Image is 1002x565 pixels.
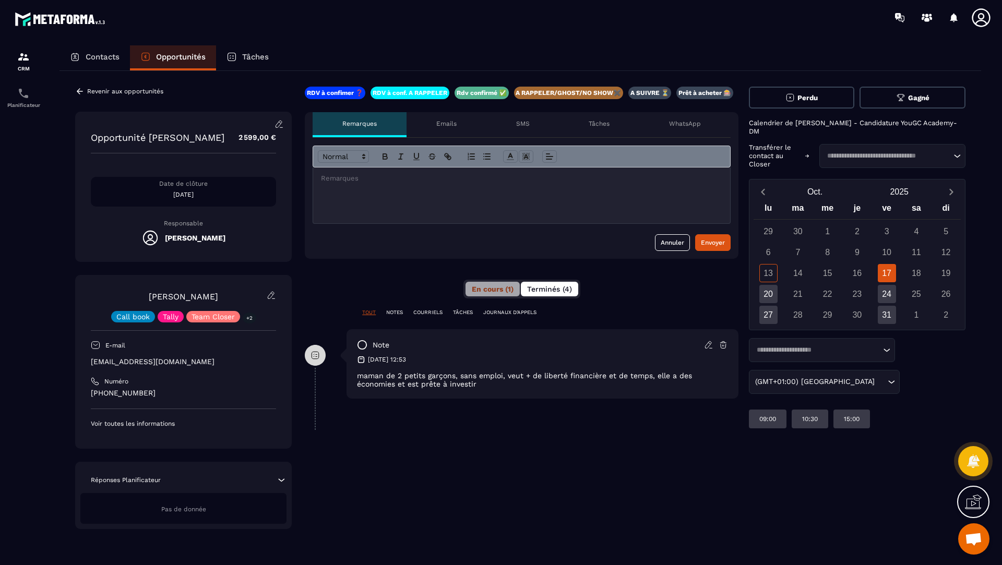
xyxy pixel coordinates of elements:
[878,285,896,303] div: 24
[678,89,731,97] p: Prêt à acheter 🎰
[59,45,130,70] a: Contacts
[165,234,225,242] h5: [PERSON_NAME]
[342,119,377,128] p: Remarques
[907,222,925,241] div: 4
[216,45,279,70] a: Tâches
[149,292,218,302] a: [PERSON_NAME]
[91,357,276,367] p: [EMAIL_ADDRESS][DOMAIN_NAME]
[457,89,507,97] p: Rdv confirmé ✅
[937,285,955,303] div: 26
[754,222,961,324] div: Calendar days
[860,87,965,109] button: Gagné
[521,282,578,296] button: Terminés (4)
[802,415,818,423] p: 10:30
[243,312,256,323] p: +2
[3,66,44,71] p: CRM
[472,285,514,293] span: En cours (1)
[749,338,895,362] div: Search for option
[749,87,855,109] button: Perdu
[655,234,690,251] button: Annuler
[453,309,473,316] p: TÂCHES
[516,89,621,97] p: A RAPPELER/GHOST/NO SHOW✖️
[3,43,44,79] a: formationformationCRM
[937,243,955,261] div: 12
[789,306,807,324] div: 28
[527,285,572,293] span: Terminés (4)
[773,183,857,201] button: Open months overlay
[105,341,125,350] p: E-mail
[91,476,161,484] p: Réponses Planificateur
[161,506,206,513] span: Pas de donnée
[436,119,457,128] p: Emails
[759,285,778,303] div: 20
[878,243,896,261] div: 10
[789,264,807,282] div: 14
[789,222,807,241] div: 30
[789,243,807,261] div: 7
[17,51,30,63] img: formation
[192,313,235,320] p: Team Closer
[759,222,778,241] div: 29
[3,102,44,108] p: Planificateur
[759,264,778,282] div: 13
[759,243,778,261] div: 6
[91,419,276,428] p: Voir toutes les informations
[818,285,837,303] div: 22
[848,243,866,261] div: 9
[116,313,150,320] p: Call book
[91,179,276,188] p: Date de clôture
[749,119,965,136] p: Calendrier de [PERSON_NAME] - Candidature YouGC Academy-DM
[937,306,955,324] div: 2
[630,89,669,97] p: A SUIVRE ⏳
[749,143,800,169] p: Transférer le contact au Closer
[818,222,837,241] div: 1
[848,285,866,303] div: 23
[753,376,877,388] span: (GMT+01:00) [GEOGRAPHIC_DATA]
[878,222,896,241] div: 3
[87,88,163,95] p: Revenir aux opportunités
[759,306,778,324] div: 27
[878,306,896,324] div: 31
[902,201,932,219] div: sa
[877,376,885,388] input: Search for option
[701,237,725,248] div: Envoyer
[907,264,925,282] div: 18
[242,52,269,62] p: Tâches
[958,523,989,555] div: Ouvrir le chat
[754,201,783,219] div: lu
[15,9,109,29] img: logo
[878,264,896,282] div: 17
[937,264,955,282] div: 19
[362,309,376,316] p: TOUT
[386,309,403,316] p: NOTES
[797,94,818,102] span: Perdu
[17,87,30,100] img: scheduler
[818,243,837,261] div: 8
[483,309,536,316] p: JOURNAUX D'APPELS
[848,306,866,324] div: 30
[818,264,837,282] div: 15
[824,151,951,161] input: Search for option
[908,94,929,102] span: Gagné
[753,345,880,355] input: Search for option
[907,306,925,324] div: 1
[848,222,866,241] div: 2
[813,201,842,219] div: me
[413,309,443,316] p: COURRIELS
[844,415,860,423] p: 15:00
[669,119,701,128] p: WhatsApp
[307,89,363,97] p: RDV à confimer ❓
[931,201,961,219] div: di
[695,234,731,251] button: Envoyer
[91,220,276,227] p: Responsable
[516,119,530,128] p: SMS
[819,144,965,168] div: Search for option
[156,52,206,62] p: Opportunités
[754,201,961,324] div: Calendar wrapper
[228,127,276,148] p: 2 599,00 €
[848,264,866,282] div: 16
[466,282,520,296] button: En cours (1)
[857,183,941,201] button: Open years overlay
[783,201,813,219] div: ma
[163,313,178,320] p: Tally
